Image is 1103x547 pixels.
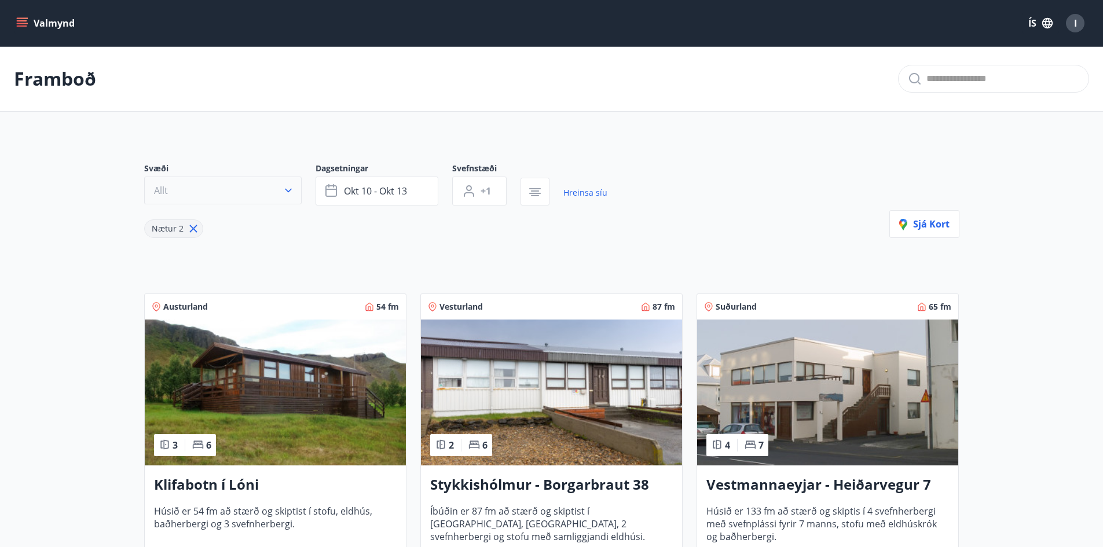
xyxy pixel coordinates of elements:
[439,301,483,313] span: Vesturland
[1022,13,1059,34] button: ÍS
[316,177,438,205] button: okt 10 - okt 13
[716,301,757,313] span: Suðurland
[563,180,607,205] a: Hreinsa síu
[344,185,407,197] span: okt 10 - okt 13
[706,475,949,495] h3: Vestmannaeyjar - Heiðarvegur 7
[152,223,184,234] span: Nætur 2
[706,505,949,543] span: Húsið er 133 fm að stærð og skiptis í 4 svefnherbergi með svefnplássi fyrir 7 manns, stofu með el...
[144,163,316,177] span: Svæði
[206,439,211,451] span: 6
[430,505,673,543] span: Íbúðin er 87 fm að stærð og skiptist í [GEOGRAPHIC_DATA], [GEOGRAPHIC_DATA], 2 svefnherbergi og s...
[1061,9,1089,37] button: I
[899,218,950,230] span: Sjá kort
[758,439,764,451] span: 7
[14,66,96,91] p: Framboð
[376,301,399,313] span: 54 fm
[481,185,491,197] span: +1
[144,177,302,204] button: Allt
[154,184,168,197] span: Allt
[452,177,507,205] button: +1
[145,320,406,465] img: Paella dish
[316,163,452,177] span: Dagsetningar
[452,163,521,177] span: Svefnstæði
[144,219,203,238] div: Nætur 2
[449,439,454,451] span: 2
[697,320,958,465] img: Paella dish
[163,301,208,313] span: Austurland
[1074,17,1077,30] span: I
[929,301,951,313] span: 65 fm
[482,439,488,451] span: 6
[430,475,673,495] h3: Stykkishólmur - Borgarbraut 38
[173,439,178,451] span: 3
[421,320,682,465] img: Paella dish
[154,505,397,543] span: Húsið er 54 fm að stærð og skiptist í stofu, eldhús, baðherbergi og 3 svefnherbergi.
[14,13,79,34] button: menu
[653,301,675,313] span: 87 fm
[725,439,730,451] span: 4
[154,475,397,495] h3: Klifabotn í Lóni
[889,210,959,238] button: Sjá kort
